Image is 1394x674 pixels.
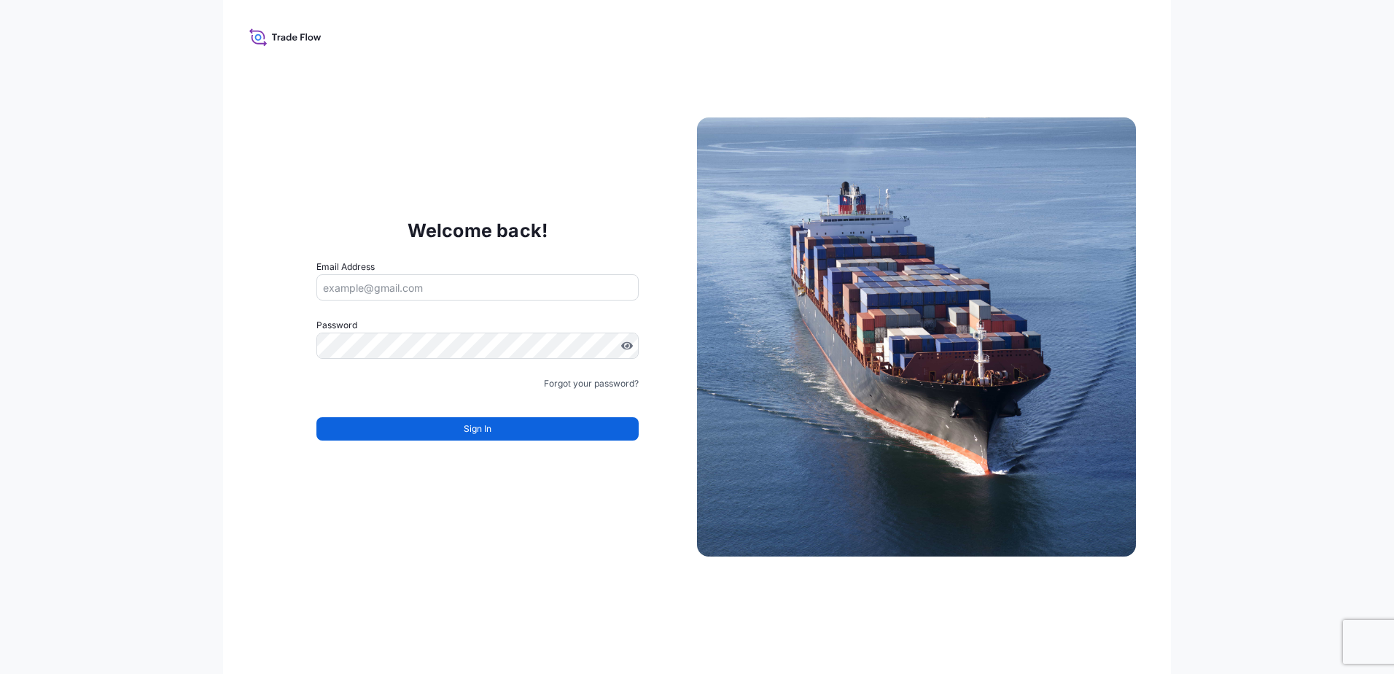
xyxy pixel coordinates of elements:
img: Ship illustration [697,117,1136,557]
button: Sign In [316,417,639,441]
p: Welcome back! [408,219,548,242]
label: Email Address [316,260,375,274]
span: Sign In [464,422,491,436]
a: Forgot your password? [544,376,639,391]
button: Show password [621,340,633,352]
input: example@gmail.com [316,274,639,301]
label: Password [316,318,639,333]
